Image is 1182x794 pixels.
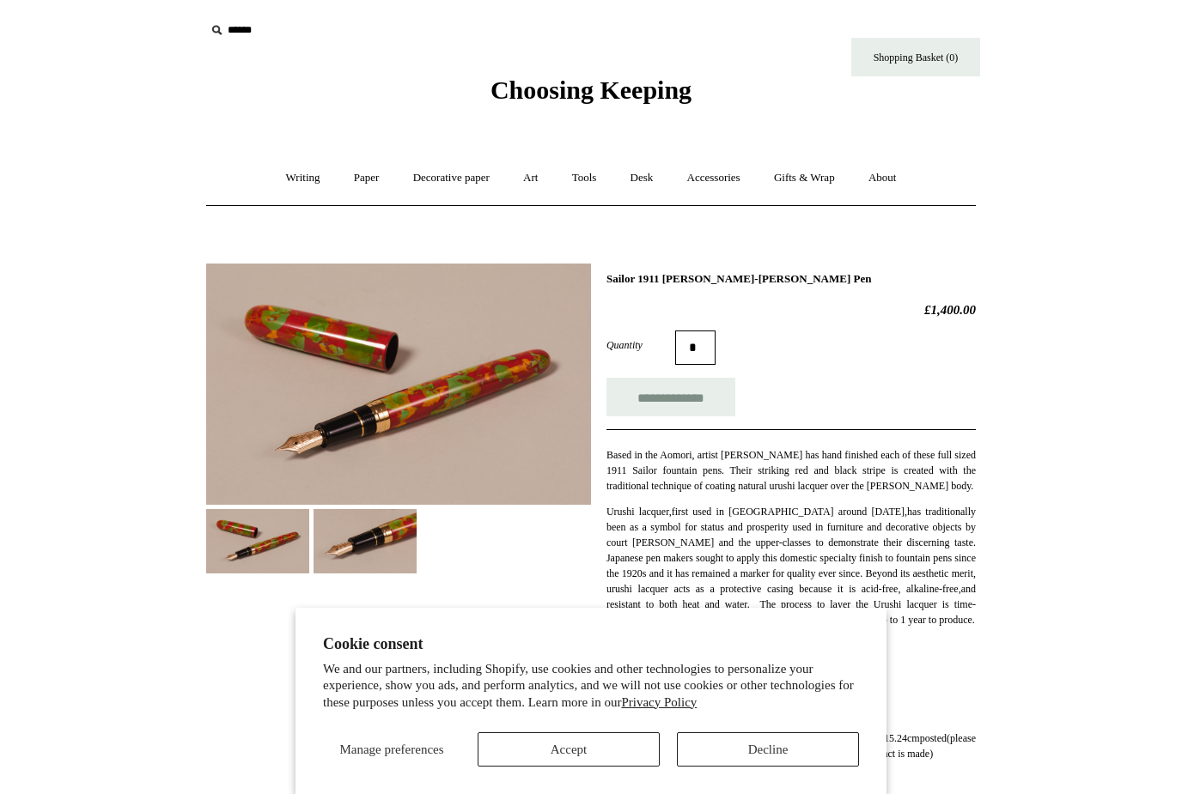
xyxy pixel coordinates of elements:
[314,509,417,573] img: Sailor 1911 Aomori Ryuumon-nuri Fountain Pen
[920,732,947,744] span: posted
[398,155,505,201] a: Decorative paper
[677,732,859,767] button: Decline
[490,76,692,104] span: Choosing Keeping
[323,661,859,712] p: We and our partners, including Shopify, use cookies and other technologies to personalize your ex...
[323,732,460,767] button: Manage preferences
[508,155,553,201] a: Art
[672,155,756,201] a: Accessories
[490,89,692,101] a: Choosing Keeping
[606,337,675,353] label: Quantity
[621,695,697,709] a: Privacy Policy
[606,272,976,286] h1: Sailor 1911 [PERSON_NAME]-[PERSON_NAME] Pen
[271,155,336,201] a: Writing
[606,506,669,518] span: Urushi lacquer
[905,506,907,518] span: ,
[942,583,959,595] span: free
[853,155,912,201] a: About
[972,598,976,610] span: -
[879,583,882,595] span: -
[959,583,961,595] span: ,
[606,447,976,494] p: Based in the Aomori, artist [PERSON_NAME] has hand finished each of these full sized 1911 Sailor ...
[338,155,395,201] a: Paper
[606,302,976,318] h2: £1,400.00
[323,635,859,653] h2: Cookie consent
[939,583,942,595] span: -
[669,506,672,518] span: ,
[615,155,669,201] a: Desk
[478,732,660,767] button: Accept
[882,583,939,595] span: free, alkaline
[672,506,905,518] span: first used in [GEOGRAPHIC_DATA] around [DATE]
[339,742,443,756] span: Manage preferences
[557,155,612,201] a: Tools
[851,38,980,76] a: Shopping Basket (0)
[206,509,309,573] img: Sailor 1911 Aomori Ryuumon-nuri Fountain Pen
[759,155,850,201] a: Gifts & Wrap
[206,264,591,505] img: Sailor 1911 Aomori Ryuumon-nuri Fountain Pen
